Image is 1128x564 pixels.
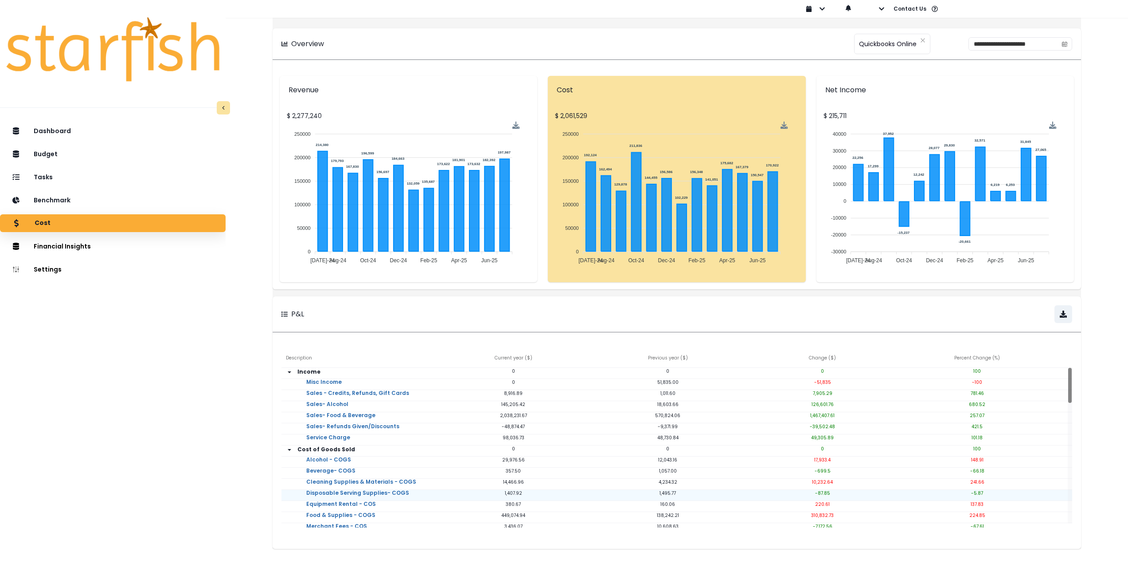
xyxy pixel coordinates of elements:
[294,131,311,137] tspan: 250000
[591,468,745,474] p: 1,057.00
[512,122,520,129] div: Menu
[34,127,71,135] p: Dashboard
[289,85,528,95] p: Revenue
[745,423,900,430] p: -39,502.48
[297,225,311,231] tspan: 50000
[360,257,376,264] tspan: Oct-24
[310,257,335,264] tspan: [DATE]-24
[920,38,925,43] svg: close
[900,468,1054,474] p: -66.18
[557,85,796,95] p: Cost
[658,257,675,264] tspan: Dec-24
[299,434,357,452] a: Service Charge
[926,257,943,264] tspan: Dec-24
[299,479,423,497] a: Cleaning Supplies & Materials - COGS
[436,390,591,397] p: 8,916.89
[865,257,882,264] tspan: Aug-24
[299,457,358,474] a: Alcohol - COGS
[825,85,1065,95] p: Net Income
[436,490,591,497] p: 1,407.92
[579,257,603,264] tspan: [DATE]-24
[832,148,846,154] tspan: 30000
[294,202,311,207] tspan: 100000
[291,39,324,49] p: Overview
[591,490,745,497] p: 1,495.77
[436,446,591,452] p: 0
[745,523,900,530] p: -7,172.56
[900,434,1054,441] p: 101.18
[297,446,355,453] strong: Cost of Goods Sold
[286,446,293,454] svg: arrow down
[900,412,1054,419] p: 257.07
[299,512,383,530] a: Food & Supplies - COGS
[591,446,745,452] p: 0
[291,309,304,319] p: P&L
[420,257,437,264] tspan: Feb-25
[987,257,1003,264] tspan: Apr-25
[1049,122,1056,129] div: Menu
[859,35,917,53] span: Quickbooks Online
[900,512,1054,519] p: 224.85
[824,111,1067,121] p: $ 215,711
[34,197,70,204] p: Benchmark
[591,434,745,441] p: 48,730.84
[34,150,58,158] p: Budget
[781,122,788,129] img: Download Cost
[900,490,1054,497] p: -5.87
[719,257,735,264] tspan: Apr-25
[436,350,591,368] div: Current year ( $ )
[436,423,591,430] p: -48,874.47
[1049,122,1056,129] img: Download Net-Income
[745,401,900,408] p: 126,601.76
[745,379,900,386] p: -51,835
[832,165,846,170] tspan: 20000
[299,379,349,397] a: Misc Income
[294,178,311,184] tspan: 150000
[436,401,591,408] p: 145,205.42
[745,468,900,474] p: -699.5
[920,36,925,45] button: Clear
[562,131,579,137] tspan: 250000
[451,257,467,264] tspan: Apr-25
[900,457,1054,463] p: 148.91
[299,523,374,541] a: Merchant Fees - COS
[390,257,407,264] tspan: Dec-24
[436,412,591,419] p: 2,038,231.67
[900,368,1054,375] p: 100
[628,257,644,264] tspan: Oct-24
[900,423,1054,430] p: 421.5
[831,249,846,254] tspan: -30000
[831,232,846,237] tspan: -20000
[896,257,912,264] tspan: Oct-24
[436,434,591,441] p: 98,036.73
[745,446,900,452] p: 0
[846,257,870,264] tspan: [DATE]-24
[591,457,745,463] p: 12,043.16
[689,257,706,264] tspan: Feb-25
[745,457,900,463] p: 17,933.4
[745,501,900,508] p: 220.61
[299,412,383,430] a: Sales- Food & Beverage
[436,468,591,474] p: 357.50
[597,257,615,264] tspan: Aug-24
[832,181,846,187] tspan: 10000
[299,401,355,419] a: Sales- Alcohol
[436,501,591,508] p: 380.67
[286,369,293,376] svg: arrow down
[436,457,591,463] p: 29,976.56
[591,479,745,485] p: 4,234.32
[843,198,846,204] tspan: 0
[900,390,1054,397] p: 781.46
[591,523,745,530] p: 10,608.63
[749,257,766,264] tspan: Jun-25
[562,155,579,160] tspan: 200000
[591,401,745,408] p: 18,603.66
[562,178,579,184] tspan: 150000
[900,479,1054,485] p: 241.66
[591,379,745,386] p: 51,835.00
[956,257,973,264] tspan: Feb-25
[329,257,347,264] tspan: Aug-24
[436,379,591,386] p: 0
